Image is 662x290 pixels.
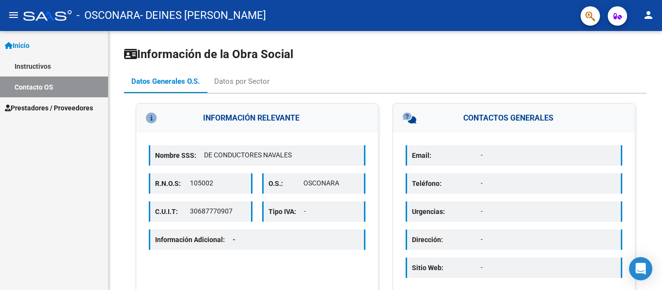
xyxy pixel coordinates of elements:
[412,206,481,217] p: Urgencias:
[481,206,616,216] p: -
[303,178,359,188] p: OSCONARA
[124,46,646,62] h1: Información de la Obra Social
[155,178,190,189] p: R.N.O.S:
[190,178,246,188] p: 105002
[268,206,304,217] p: Tipo IVA:
[412,178,481,189] p: Teléfono:
[190,206,246,216] p: 30687770907
[155,206,190,217] p: C.U.I.T:
[481,262,616,273] p: -
[131,76,200,87] div: Datos Generales O.S.
[304,206,360,216] p: -
[412,150,481,161] p: Email:
[155,234,243,245] p: Información Adicional:
[214,76,269,87] div: Datos por Sector
[481,178,616,188] p: -
[481,234,616,244] p: -
[629,257,652,280] div: Open Intercom Messenger
[136,104,378,133] h3: INFORMACIÓN RELEVANTE
[77,5,140,26] span: - OSCONARA
[204,150,359,160] p: DE CONDUCTORES NAVALES
[233,236,236,244] span: -
[8,9,19,21] mat-icon: menu
[412,234,481,245] p: Dirección:
[412,262,481,273] p: Sitio Web:
[155,150,204,161] p: Nombre SSS:
[140,5,266,26] span: - DEINES [PERSON_NAME]
[643,9,654,21] mat-icon: person
[481,150,616,160] p: -
[5,103,93,113] span: Prestadores / Proveedores
[268,178,303,189] p: O.S.:
[393,104,635,133] h3: CONTACTOS GENERALES
[5,40,30,51] span: Inicio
